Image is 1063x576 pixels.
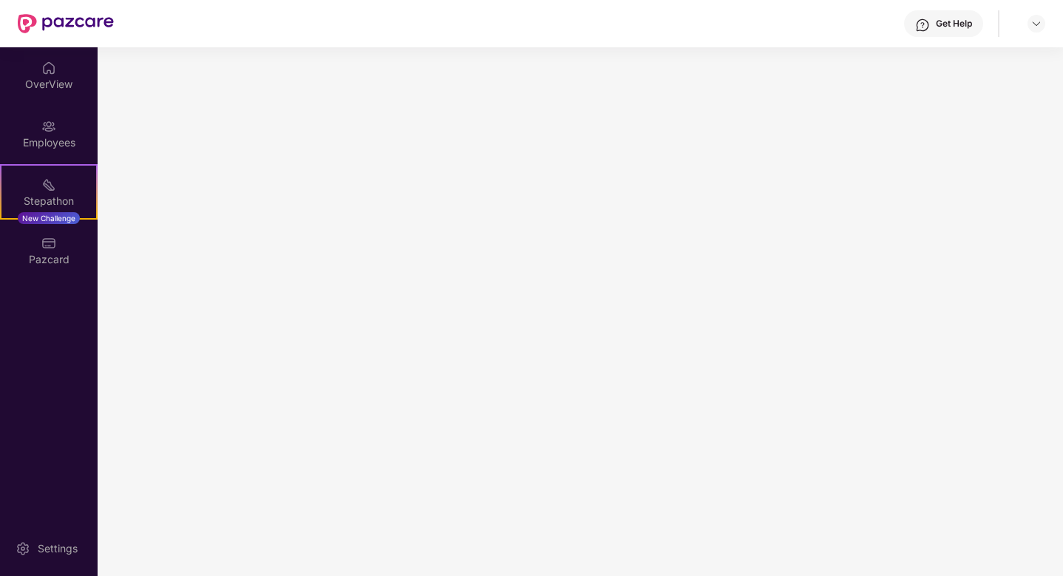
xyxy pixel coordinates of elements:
[936,18,972,30] div: Get Help
[915,18,930,33] img: svg+xml;base64,PHN2ZyBpZD0iSGVscC0zMngzMiIgeG1sbnM9Imh0dHA6Ly93d3cudzMub3JnLzIwMDAvc3ZnIiB3aWR0aD...
[41,236,56,251] img: svg+xml;base64,PHN2ZyBpZD0iUGF6Y2FyZCIgeG1sbnM9Imh0dHA6Ly93d3cudzMub3JnLzIwMDAvc3ZnIiB3aWR0aD0iMj...
[41,119,56,134] img: svg+xml;base64,PHN2ZyBpZD0iRW1wbG95ZWVzIiB4bWxucz0iaHR0cDovL3d3dy53My5vcmcvMjAwMC9zdmciIHdpZHRoPS...
[1030,18,1042,30] img: svg+xml;base64,PHN2ZyBpZD0iRHJvcGRvd24tMzJ4MzIiIHhtbG5zPSJodHRwOi8vd3d3LnczLm9yZy8yMDAwL3N2ZyIgd2...
[16,541,30,556] img: svg+xml;base64,PHN2ZyBpZD0iU2V0dGluZy0yMHgyMCIgeG1sbnM9Imh0dHA6Ly93d3cudzMub3JnLzIwMDAvc3ZnIiB3aW...
[18,14,114,33] img: New Pazcare Logo
[33,541,82,556] div: Settings
[1,194,96,209] div: Stepathon
[18,212,80,224] div: New Challenge
[41,61,56,75] img: svg+xml;base64,PHN2ZyBpZD0iSG9tZSIgeG1sbnM9Imh0dHA6Ly93d3cudzMub3JnLzIwMDAvc3ZnIiB3aWR0aD0iMjAiIG...
[41,177,56,192] img: svg+xml;base64,PHN2ZyB4bWxucz0iaHR0cDovL3d3dy53My5vcmcvMjAwMC9zdmciIHdpZHRoPSIyMSIgaGVpZ2h0PSIyMC...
